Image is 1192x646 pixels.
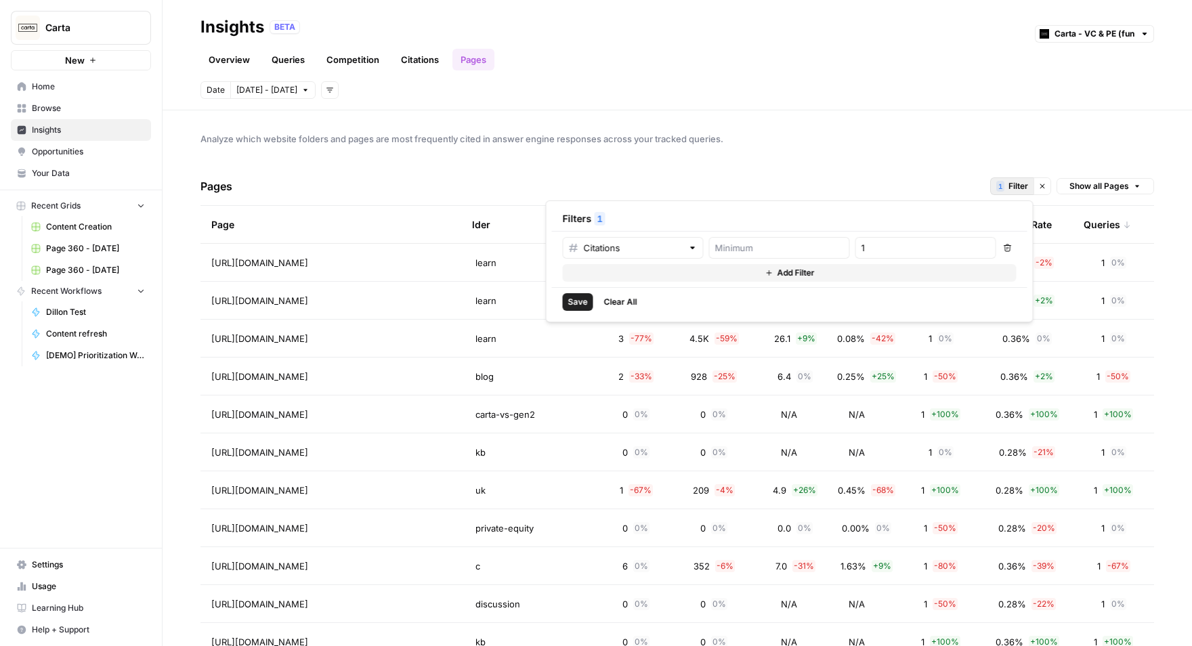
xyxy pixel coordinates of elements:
a: Home [11,76,151,98]
h4: Pages [200,167,232,205]
span: - 33 % [629,370,654,383]
span: + 2 % [1034,295,1055,307]
span: 0 % [1110,522,1126,534]
span: + 100 % [1103,408,1133,421]
button: Workspace: Carta [11,11,151,45]
span: learn [475,294,496,307]
img: Carta Logo [16,16,40,40]
a: Pages [452,49,494,70]
a: [DEMO] Prioritization Workflow for creation [25,345,151,366]
span: 6.4 [778,370,791,383]
span: c [475,559,480,573]
span: 1 [929,446,932,459]
span: - 50 % [1105,370,1130,383]
span: 0 [700,446,706,459]
a: Queries [263,49,313,70]
span: 0 [622,521,628,535]
span: 26.1 [774,332,790,345]
span: Add Filter [777,267,814,279]
span: 4.5K [689,332,709,345]
span: 0 % [1110,257,1126,269]
a: Page 360 - [DATE] [25,238,151,259]
span: 1 [1097,559,1101,573]
span: N/A [849,408,865,421]
span: 1 [929,332,932,345]
span: Show all Pages [1069,180,1129,192]
span: Content Creation [46,221,145,233]
span: 1 [924,597,927,611]
span: - 25 % [712,370,737,383]
span: [DATE] - [DATE] [236,84,297,96]
span: N/A [781,597,797,611]
button: Clear All [599,293,643,311]
button: New [11,50,151,70]
span: 1 [1094,408,1097,421]
span: + 100 % [1103,484,1133,496]
span: 0.36% [998,559,1026,573]
div: Queries [1084,206,1131,243]
span: 1.63% [840,559,866,573]
span: [URL][DOMAIN_NAME] [211,370,308,383]
span: 1 [1094,483,1097,497]
span: [URL][DOMAIN_NAME] [211,597,308,611]
span: [URL][DOMAIN_NAME] [211,332,308,345]
span: N/A [781,408,797,421]
span: kb [475,446,486,459]
span: 0.28% [999,446,1027,459]
span: 0 % [633,598,650,610]
span: [URL][DOMAIN_NAME] [211,483,308,497]
span: 0 [700,408,706,421]
span: - 20 % [1031,522,1057,534]
span: 0.25% [837,370,865,383]
span: 0 % [711,598,727,610]
span: 352 [694,559,710,573]
span: Learning Hub [32,602,145,614]
span: + 2 % [1034,370,1055,383]
span: Recent Grids [31,200,81,212]
span: + 25 % [870,370,896,383]
span: - 50 % [933,598,958,610]
span: 0 [622,597,628,611]
a: Usage [11,576,151,597]
span: Dillon Test [46,306,145,318]
span: 0 [622,408,628,421]
span: 0.28% [996,483,1023,497]
button: [DATE] - [DATE] [230,81,316,99]
span: 0.28% [998,597,1026,611]
span: Home [32,81,145,93]
span: - 22 % [1031,598,1056,610]
span: learn [475,332,496,345]
span: Carta [45,21,127,35]
div: 1 [996,181,1004,192]
span: 0 % [796,370,813,383]
span: Opportunities [32,146,145,158]
span: blog [475,370,494,383]
span: - 80 % [933,560,958,572]
div: BETA [270,20,300,34]
span: - 21 % [1032,446,1055,458]
span: 4.9 [773,483,786,497]
span: 0 [622,446,628,459]
span: Analyze which website folders and pages are most frequently cited in answer engine responses acro... [200,132,1154,146]
span: - 50 % [933,370,958,383]
span: Your Data [32,167,145,179]
span: Content refresh [46,328,145,340]
span: 0.45% [838,483,866,497]
span: + 100 % [1029,408,1059,421]
span: 1 [921,483,924,497]
a: Opportunities [11,141,151,163]
span: 0.36% [1002,332,1030,345]
span: uk [475,483,486,497]
span: 1 [924,521,927,535]
span: learn [475,256,496,270]
span: 0 [700,597,706,611]
span: - 31 % [792,560,815,572]
span: 1 [1101,521,1105,535]
a: Dillon Test [25,301,151,323]
span: Browse [32,102,145,114]
span: 0 % [633,446,650,458]
span: Insights [32,124,145,136]
span: Settings [32,559,145,571]
span: - 59 % [715,332,739,345]
span: 0 % [1110,446,1126,458]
